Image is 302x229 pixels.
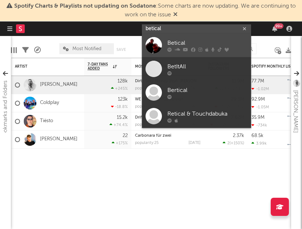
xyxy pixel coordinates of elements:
[251,79,264,84] div: 77.7M
[135,116,179,120] a: Drifting (Arodes Remix)
[88,62,111,71] span: 7-Day Fans Added
[135,123,159,127] div: popularity: 56
[142,57,251,81] a: BetItAll
[111,86,128,91] div: +245 %
[135,79,200,83] div: Dirty Sexy Money (feat. Charli XCX & French Montana) - Mesto Remix
[72,47,102,51] span: Most Notified
[142,24,251,33] input: Search for artists
[135,79,302,83] a: Dirty Sexy Money (feat. [PERSON_NAME] & French [US_STATE]) - [PERSON_NAME] Remix
[40,100,59,106] a: Coldplay
[11,40,17,61] div: Edit Columns
[167,110,247,118] div: Retical & Touchdabuka
[118,79,128,84] div: 128k
[123,133,128,138] div: 22
[251,87,269,91] div: -1.02M
[118,97,128,102] div: 123k
[14,3,296,18] span: : Some charts are now updating. We are continuing to work on the issue
[188,141,200,145] div: [DATE]
[34,40,41,61] div: A&R Pipeline
[291,90,300,133] div: [PERSON_NAME]
[272,26,277,32] button: 99+
[117,115,128,120] div: 15.2k
[15,64,69,69] div: Artist
[40,136,78,142] a: [PERSON_NAME]
[231,141,243,145] span: +150 %
[110,122,128,127] div: +74.4 %
[135,134,171,138] a: Carbonara für zwei
[251,123,267,128] div: -734k
[167,86,247,95] div: Bertical
[227,141,230,145] span: 2
[142,33,251,57] a: Betical
[22,40,29,61] div: Filters
[14,3,156,9] span: Spotify Charts & Playlists not updating on Sodatone
[251,105,269,109] div: -1.05M
[135,87,158,91] div: popularity: 15
[40,82,78,88] a: [PERSON_NAME]
[251,133,263,138] div: 68.5k
[135,97,200,101] div: WE PRAY - TWICE Version
[135,97,183,101] a: WE PRAY - TWICE Version
[135,134,200,138] div: Carbonara für zwei
[173,12,178,18] span: Dismiss
[40,118,53,124] a: Tiësto
[112,141,128,145] div: +175 %
[135,64,190,69] div: Most Recent Track
[223,141,244,145] div: ( )
[135,141,159,145] div: popularity: 25
[167,39,247,48] div: Betical
[167,63,247,71] div: BetItAll
[251,141,267,146] div: 3.99k
[135,116,200,120] div: Drifting (Arodes Remix)
[1,80,10,139] div: Bookmarks and Folders
[116,48,126,52] button: Save
[142,81,251,104] a: Bertical
[251,115,265,120] div: 35.9M
[135,105,159,109] div: popularity: 63
[233,133,244,138] div: 2.37k
[142,104,251,128] a: Retical & Touchdabuka
[111,104,128,109] div: -18.8 %
[251,97,265,102] div: 92.9M
[274,23,283,29] div: 99 +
